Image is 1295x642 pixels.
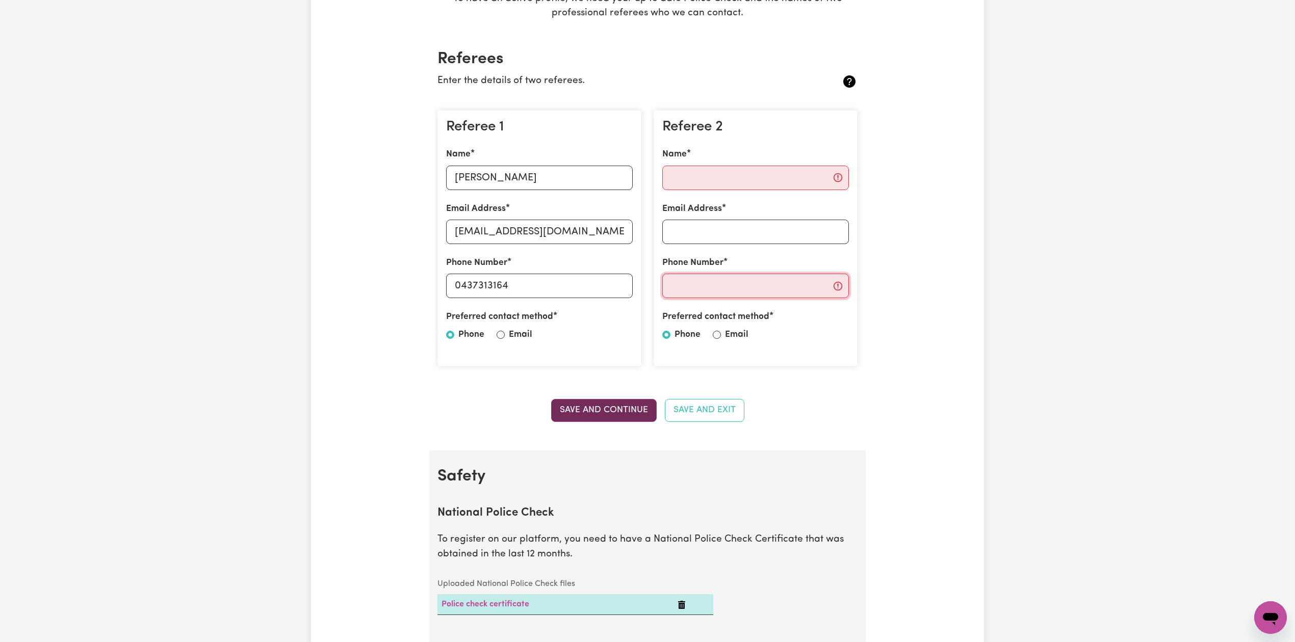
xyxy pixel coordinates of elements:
h3: Referee 1 [446,119,633,136]
caption: Uploaded National Police Check files [437,574,713,594]
label: Email Address [446,202,506,216]
p: Enter the details of two referees. [437,74,788,89]
label: Email Address [662,202,722,216]
label: Name [446,148,471,161]
iframe: Button to launch messaging window [1254,601,1287,634]
label: Name [662,148,687,161]
a: Police check certificate [442,600,529,608]
label: Phone Number [662,256,723,270]
button: Save and Continue [551,399,657,421]
label: Email [725,328,748,341]
h2: National Police Check [437,506,858,520]
label: Preferred contact method [662,310,769,324]
h2: Safety [437,467,858,486]
label: Preferred contact method [446,310,553,324]
label: Phone Number [446,256,507,270]
h3: Referee 2 [662,119,849,136]
label: Phone [458,328,484,341]
button: Delete Police check certificate [678,598,686,610]
p: To register on our platform, you need to have a National Police Check Certificate that was obtain... [437,532,858,562]
button: Save and Exit [665,399,744,421]
label: Email [509,328,532,341]
label: Phone [675,328,701,341]
h2: Referees [437,49,858,69]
